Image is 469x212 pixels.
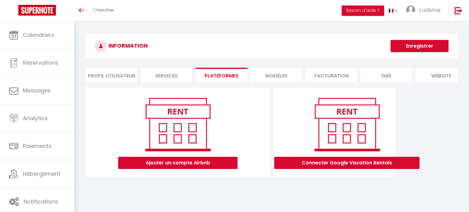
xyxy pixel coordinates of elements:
[308,95,386,154] img: rent.png
[85,34,458,58] h3: INFORMATION
[23,87,51,94] span: Messages
[140,68,192,83] li: Services
[139,95,217,154] img: rent.png
[406,5,415,15] img: ...
[455,7,462,14] img: logout
[250,68,302,83] li: MODÈLES
[360,68,412,83] li: SMS
[274,157,420,169] button: Connecter Google Vacation Rentals
[415,68,467,83] li: website
[23,142,52,150] span: Paiements
[93,7,114,13] span: Chercher
[391,40,449,52] button: Enregistrer
[23,170,60,178] span: Hébergement
[24,198,58,205] span: Notifications
[23,114,48,122] span: Analytics
[118,157,238,169] button: Ajouter un compte Airbnb
[195,68,247,83] li: Plateformes
[18,5,56,16] img: Super Booking
[419,6,441,14] span: Ludivine
[23,59,58,66] span: Réservations
[342,5,384,16] button: Besoin d'aide ?
[23,31,54,39] span: Calendriers
[305,68,357,83] li: Facturation
[85,68,137,83] li: Profil Utilisateur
